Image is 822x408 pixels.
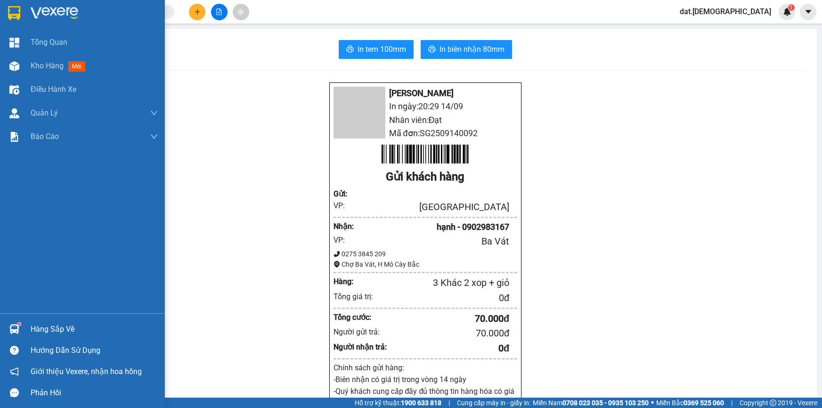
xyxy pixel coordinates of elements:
li: [PERSON_NAME] [334,87,517,100]
span: dat.[DEMOGRAPHIC_DATA] [672,6,779,17]
span: Báo cáo [31,131,59,142]
span: 1 [789,4,793,11]
img: solution-icon [9,132,19,142]
div: Gửi : [334,188,357,200]
span: environment [334,261,340,268]
span: caret-down [804,8,813,16]
div: Người nhận trả: [334,341,387,353]
div: VP: [334,234,357,246]
div: Hàng sắp về [31,322,158,336]
span: Giới thiệu Vexere, nhận hoa hồng [31,366,142,377]
div: [GEOGRAPHIC_DATA] [356,200,509,214]
span: | [448,398,450,408]
div: Ba Vát [356,234,509,249]
span: down [150,109,158,117]
strong: 0708 023 035 - 0935 103 250 [562,399,649,407]
span: In biên nhận 80mm [439,43,505,55]
span: notification [10,367,19,376]
p: -Biên nhận có giá trị trong vòng 14 ngày [334,374,517,385]
span: ⚪️ [651,401,654,405]
span: Miền Bắc [656,398,724,408]
sup: 1 [788,4,795,11]
span: question-circle [10,346,19,355]
img: icon-new-feature [783,8,791,16]
img: dashboard-icon [9,38,19,48]
span: Miền Nam [533,398,649,408]
li: In ngày: 20:29 14/09 [334,100,517,113]
div: Người gửi trả: [334,326,387,338]
div: VP: [334,200,357,212]
img: warehouse-icon [9,61,19,71]
div: Gửi khách hàng [334,168,517,186]
div: Hàng: [334,276,372,287]
div: Phản hồi [31,386,158,400]
strong: 1900 633 818 [401,399,441,407]
img: warehouse-icon [9,108,19,118]
div: Nhận : [334,220,357,232]
span: Cung cấp máy in - giấy in: [457,398,530,408]
li: Mã đơn: SG2509140092 [334,127,517,140]
span: Điều hành xe [31,83,76,95]
div: Tổng giá trị: [334,291,387,302]
span: printer [346,45,354,54]
div: 0 đ [387,291,509,305]
strong: 0369 525 060 [684,399,724,407]
li: Nhân viên: Đạt [334,114,517,127]
button: plus [189,4,205,20]
div: 3 Khác 2 xop + giỏ [372,276,510,290]
img: warehouse-icon [9,324,19,334]
span: file-add [216,8,222,15]
span: message [10,388,19,397]
button: file-add [211,4,228,20]
span: phone [334,251,340,257]
span: Hỗ trợ kỹ thuật: [355,398,441,408]
span: aim [237,8,244,15]
span: Kho hàng [31,61,64,70]
div: 0 đ [387,341,509,356]
span: printer [428,45,436,54]
div: 70.000 đ [387,311,509,326]
span: copyright [770,400,776,406]
button: printerIn tem 100mm [339,40,414,59]
span: down [150,133,158,140]
img: logo-vxr [8,6,20,20]
div: 0275 3845 209 [334,249,517,259]
div: Tổng cước: [334,311,387,323]
span: | [731,398,732,408]
span: mới [68,61,85,72]
span: In tem 100mm [358,43,406,55]
button: aim [233,4,249,20]
button: caret-down [800,4,816,20]
div: Chợ Ba Vát, H Mỏ Cày Bắc [334,259,517,269]
button: printerIn biên nhận 80mm [421,40,512,59]
span: plus [194,8,201,15]
div: Chính sách gửi hàng: [334,362,517,374]
div: 70.000 đ [387,326,509,341]
div: Hướng dẫn sử dụng [31,343,158,358]
div: hạnh - 0902983167 [356,220,509,234]
img: warehouse-icon [9,85,19,95]
span: Tổng Quan [31,36,67,48]
sup: 1 [18,323,21,326]
span: Quản Lý [31,107,58,119]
